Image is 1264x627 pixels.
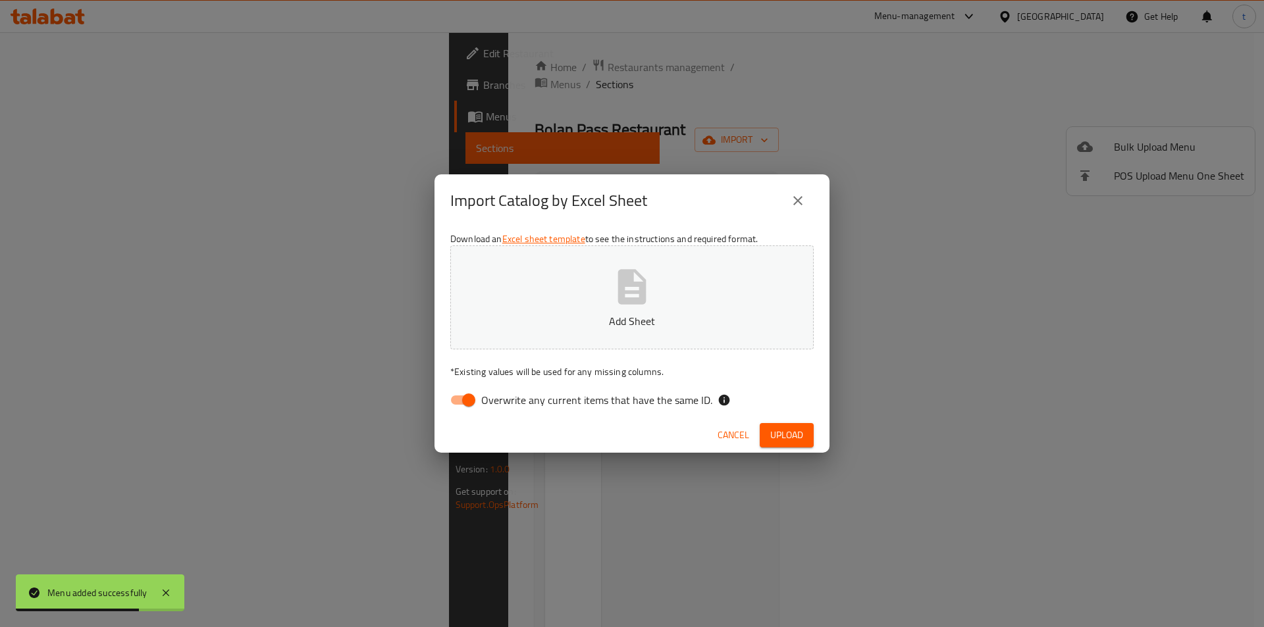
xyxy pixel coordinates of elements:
[718,427,749,443] span: Cancel
[450,365,814,378] p: Existing values will be used for any missing columns.
[718,393,731,407] svg: If the overwrite option isn't selected, then the items that match an existing ID will be ignored ...
[712,423,754,447] button: Cancel
[481,392,712,408] span: Overwrite any current items that have the same ID.
[450,190,647,211] h2: Import Catalog by Excel Sheet
[471,313,793,329] p: Add Sheet
[502,230,585,247] a: Excel sheet template
[760,423,814,447] button: Upload
[782,185,814,216] button: close
[450,245,814,349] button: Add Sheet
[434,227,829,418] div: Download an to see the instructions and required format.
[770,427,803,443] span: Upload
[47,586,147,600] div: Menu added successfully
